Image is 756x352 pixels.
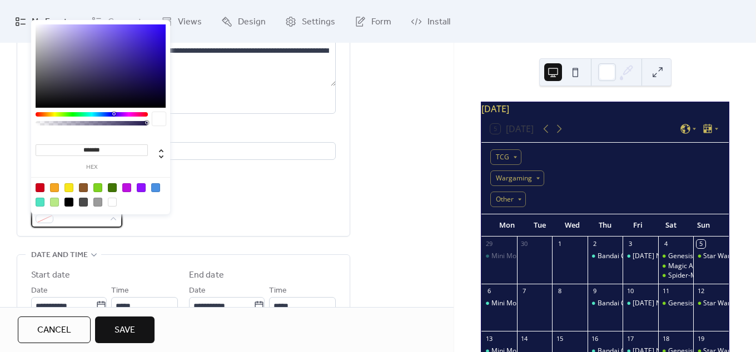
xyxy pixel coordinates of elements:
[697,287,705,295] div: 12
[79,198,88,207] div: #4A4A4A
[108,198,117,207] div: #FFFFFF
[591,334,599,343] div: 16
[485,287,493,295] div: 6
[520,240,529,248] div: 30
[481,299,517,308] div: Mini Mondays
[31,127,334,140] div: Location
[687,214,720,237] div: Sun
[31,269,70,282] div: Start date
[658,252,694,261] div: Genesis Battle of Champions Open Play
[556,214,589,237] div: Wed
[654,214,687,237] div: Sat
[79,183,88,192] div: #8B572A
[621,214,654,237] div: Fri
[427,13,450,31] span: Install
[697,334,705,343] div: 19
[36,164,148,170] label: hex
[37,324,71,337] span: Cancel
[658,299,694,308] div: Genesis Battle of Champions Open Play
[36,183,44,192] div: #D0021B
[31,249,88,262] span: Date and time
[598,299,706,308] div: Bandai CG Days: Digimon/Gundam
[588,299,623,308] div: Bandai CG Days: Digimon/Gundam
[371,13,391,31] span: Form
[108,183,117,192] div: #417505
[555,287,564,295] div: 8
[481,252,517,261] div: Mini Mondays
[633,252,693,261] div: [DATE] Night Magic
[153,4,210,38] a: Views
[36,198,44,207] div: #50E3C2
[481,102,729,115] div: [DATE]
[402,4,459,38] a: Install
[93,198,102,207] div: #9B9B9B
[64,198,73,207] div: #000000
[83,4,150,38] a: Connect
[238,13,266,31] span: Design
[591,287,599,295] div: 9
[626,240,634,248] div: 3
[623,299,658,308] div: Friday Night Magic
[598,252,706,261] div: Bandai CG Days: Digimon/Gundam
[111,284,129,298] span: Time
[520,287,529,295] div: 7
[693,299,729,308] div: Star Wars Unlimited Weekly Play
[591,240,599,248] div: 2
[626,334,634,343] div: 17
[661,240,670,248] div: 4
[491,299,535,308] div: Mini Mondays
[661,334,670,343] div: 18
[93,183,102,192] div: #7ED321
[213,4,274,38] a: Design
[555,240,564,248] div: 1
[589,214,621,237] div: Thu
[122,183,131,192] div: #BD10E0
[178,13,202,31] span: Views
[189,269,224,282] div: End date
[7,4,80,38] a: My Events
[693,252,729,261] div: Star Wars Unlimited Weekly Play
[490,214,523,237] div: Mon
[50,198,59,207] div: #B8E986
[137,183,146,192] div: #9013FE
[64,183,73,192] div: #F8E71C
[31,284,48,298] span: Date
[115,324,135,337] span: Save
[302,13,335,31] span: Settings
[50,183,59,192] div: #F5A623
[189,284,206,298] span: Date
[108,13,142,31] span: Connect
[626,287,634,295] div: 10
[633,299,693,308] div: [DATE] Night Magic
[95,316,155,343] button: Save
[18,316,91,343] button: Cancel
[623,252,658,261] div: Friday Night Magic
[658,262,694,271] div: Magic Academy: Learn to Play
[485,240,493,248] div: 29
[151,183,160,192] div: #4A90E2
[346,4,400,38] a: Form
[485,334,493,343] div: 13
[523,214,556,237] div: Tue
[277,4,344,38] a: Settings
[588,252,623,261] div: Bandai CG Days: Digimon/Gundam
[491,252,535,261] div: Mini Mondays
[661,287,670,295] div: 11
[32,13,72,31] span: My Events
[697,240,705,248] div: 5
[520,334,529,343] div: 14
[658,271,694,280] div: Spider-Man Commander Party
[555,334,564,343] div: 15
[269,284,287,298] span: Time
